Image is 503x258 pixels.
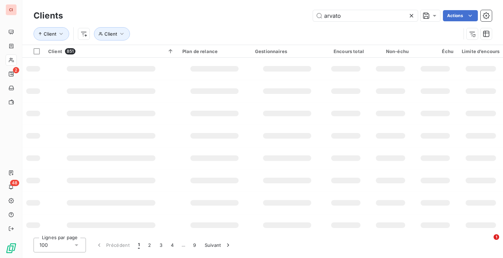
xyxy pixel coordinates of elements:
span: 2 [13,67,19,73]
span: Client [104,31,117,37]
div: Encours total [328,49,364,54]
div: Gestionnaires [255,49,319,54]
span: 1 [494,234,499,240]
span: 100 [39,242,48,249]
span: … [178,239,189,251]
span: 851 [65,48,75,54]
button: 2 [144,238,155,252]
iframe: Intercom live chat [479,234,496,251]
span: 1 [138,242,140,249]
input: Rechercher [313,10,418,21]
button: Client [34,27,69,40]
button: 1 [134,238,144,252]
button: Suivant [201,238,236,252]
div: Limite d’encours [462,49,500,54]
button: Précédent [92,238,134,252]
button: 4 [167,238,178,252]
div: Plan de relance [182,49,247,54]
span: Client [44,31,56,37]
span: Client [48,49,62,54]
div: CI [6,4,17,15]
button: 9 [189,238,200,252]
button: 3 [155,238,167,252]
div: Échu [417,49,453,54]
span: 48 [10,180,19,186]
img: Logo LeanPay [6,243,17,254]
div: Non-échu [372,49,409,54]
h3: Clients [34,9,63,22]
button: Actions [443,10,478,21]
button: Client [94,27,130,40]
